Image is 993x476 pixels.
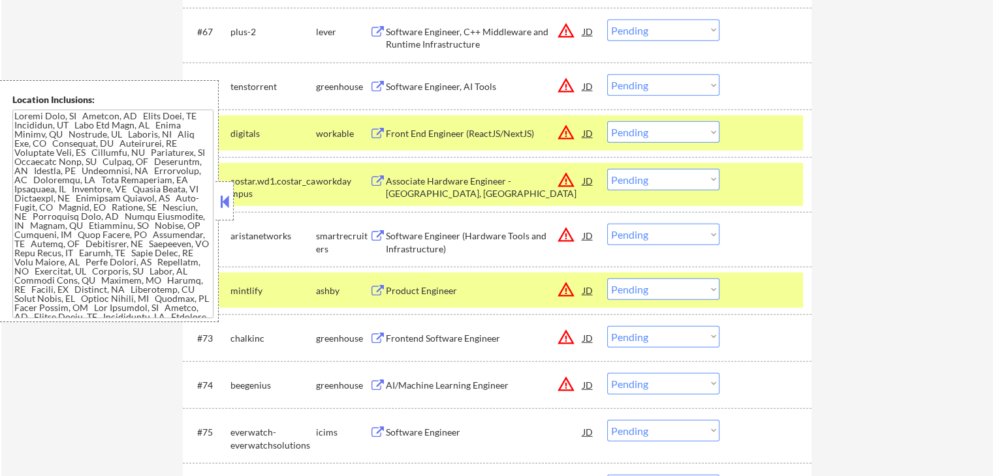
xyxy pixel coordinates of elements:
[230,426,316,451] div: everwatch-everwatchsolutions
[557,280,575,299] button: warning_amber
[316,332,370,345] div: greenhouse
[582,224,595,247] div: JD
[557,123,575,141] button: warning_amber
[386,426,583,439] div: Software Engineer
[197,426,220,439] div: #75
[582,420,595,443] div: JD
[386,230,583,255] div: Software Engineer (Hardware Tools and Infrastructure)
[316,426,370,439] div: icims
[230,127,316,140] div: digitals
[582,20,595,43] div: JD
[557,76,575,95] button: warning_amber
[197,379,220,392] div: #74
[230,379,316,392] div: beegenius
[386,332,583,345] div: Frontend Software Engineer
[582,74,595,98] div: JD
[386,80,583,93] div: Software Engineer, AI Tools
[557,375,575,393] button: warning_amber
[230,25,316,38] div: plus-2
[230,175,316,200] div: costar.wd1.costar_campus
[386,175,583,200] div: Associate Hardware Engineer - [GEOGRAPHIC_DATA], [GEOGRAPHIC_DATA]
[386,379,583,392] div: AI/Machine Learning Engineer
[582,169,595,192] div: JD
[230,80,316,93] div: tenstorrent
[582,326,595,350] div: JD
[582,121,595,145] div: JD
[230,284,316,297] div: mintlify
[316,175,370,188] div: workday
[316,379,370,392] div: greenhouse
[316,230,370,255] div: smartrecruiters
[557,226,575,244] button: warning_amber
[557,22,575,40] button: warning_amber
[316,127,370,140] div: workable
[557,171,575,189] button: warning_amber
[582,373,595,396] div: JD
[230,230,316,243] div: aristanetworks
[316,25,370,38] div: lever
[557,328,575,346] button: warning_amber
[316,284,370,297] div: ashby
[197,25,220,38] div: #67
[230,332,316,345] div: chalkinc
[386,25,583,51] div: Software Engineer, C++ Middleware and Runtime Infrastructure
[12,93,213,106] div: Location Inclusions:
[582,278,595,302] div: JD
[386,127,583,140] div: Front End Engineer (ReactJS/NextJS)
[386,284,583,297] div: Product Engineer
[197,332,220,345] div: #73
[316,80,370,93] div: greenhouse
